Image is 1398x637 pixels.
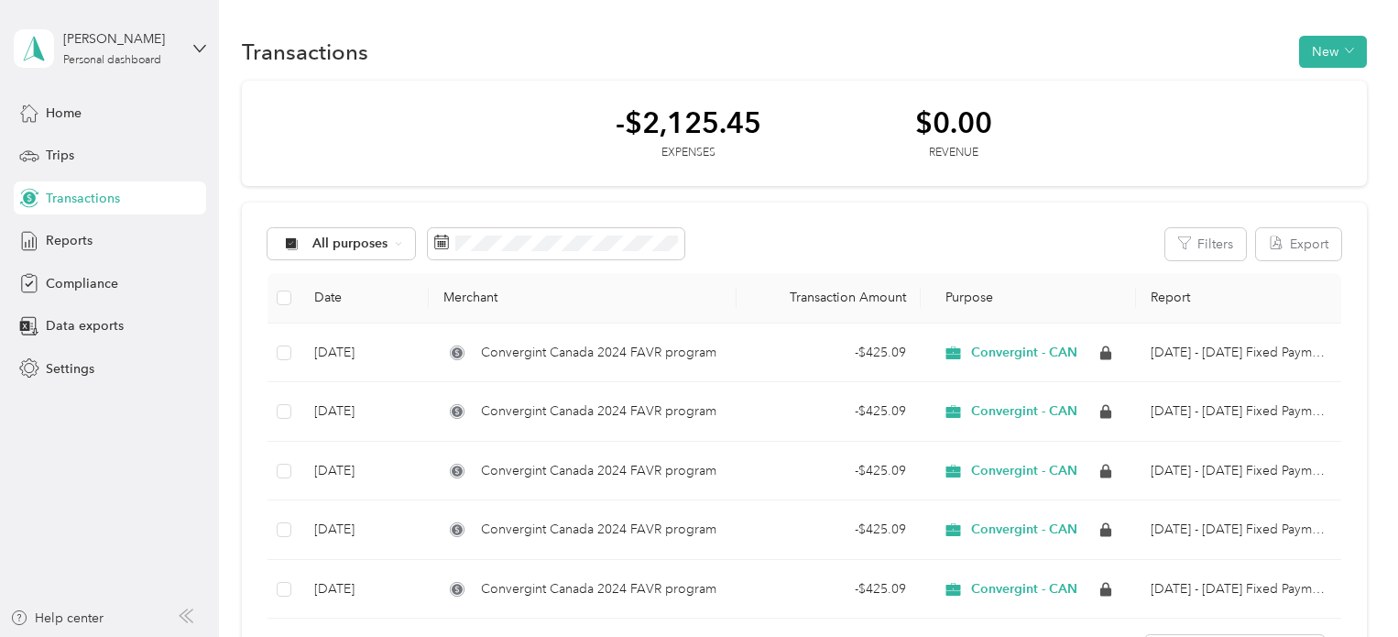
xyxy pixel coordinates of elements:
[616,106,761,138] div: -$2,125.45
[1136,442,1341,501] td: Jul 1 - 31, 2025 Fixed Payment
[751,520,906,540] div: - $425.09
[63,55,161,66] div: Personal dashboard
[971,345,1077,361] span: Convergint - CAN
[481,520,716,540] span: Convergint Canada 2024 FAVR program
[300,382,429,442] td: [DATE]
[1256,228,1341,260] button: Export
[751,579,906,599] div: - $425.09
[915,145,992,161] div: Revenue
[1136,382,1341,442] td: Aug 1 - 31, 2025 Fixed Payment
[429,273,736,324] th: Merchant
[46,231,93,250] span: Reports
[1136,324,1341,383] td: Sep 1 - 30, 2025 Fixed Payment
[10,609,104,628] button: Help center
[300,324,429,383] td: [DATE]
[300,273,429,324] th: Date
[300,500,429,560] td: [DATE]
[46,359,94,379] span: Settings
[935,290,993,305] span: Purpose
[1299,36,1367,68] button: New
[63,29,178,49] div: [PERSON_NAME]
[481,579,716,599] span: Convergint Canada 2024 FAVR program
[915,106,992,138] div: $0.00
[46,104,82,123] span: Home
[46,189,120,208] span: Transactions
[971,463,1077,479] span: Convergint - CAN
[971,581,1077,598] span: Convergint - CAN
[751,343,906,363] div: - $425.09
[481,343,716,363] span: Convergint Canada 2024 FAVR program
[1165,228,1246,260] button: Filters
[971,403,1077,420] span: Convergint - CAN
[737,273,921,324] th: Transaction Amount
[1136,500,1341,560] td: Jun 1 - 30, 2025 Fixed Payment
[46,274,118,293] span: Compliance
[46,316,124,335] span: Data exports
[46,146,74,165] span: Trips
[242,42,368,61] h1: Transactions
[312,237,388,250] span: All purposes
[1295,534,1398,637] iframe: Everlance-gr Chat Button Frame
[616,145,761,161] div: Expenses
[751,401,906,422] div: - $425.09
[300,442,429,501] td: [DATE]
[481,401,716,422] span: Convergint Canada 2024 FAVR program
[1136,273,1341,324] th: Report
[751,461,906,481] div: - $425.09
[300,560,429,620] td: [DATE]
[971,522,1077,538] span: Convergint - CAN
[481,461,716,481] span: Convergint Canada 2024 FAVR program
[1136,560,1341,620] td: May 1 - 31, 2025 Fixed Payment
